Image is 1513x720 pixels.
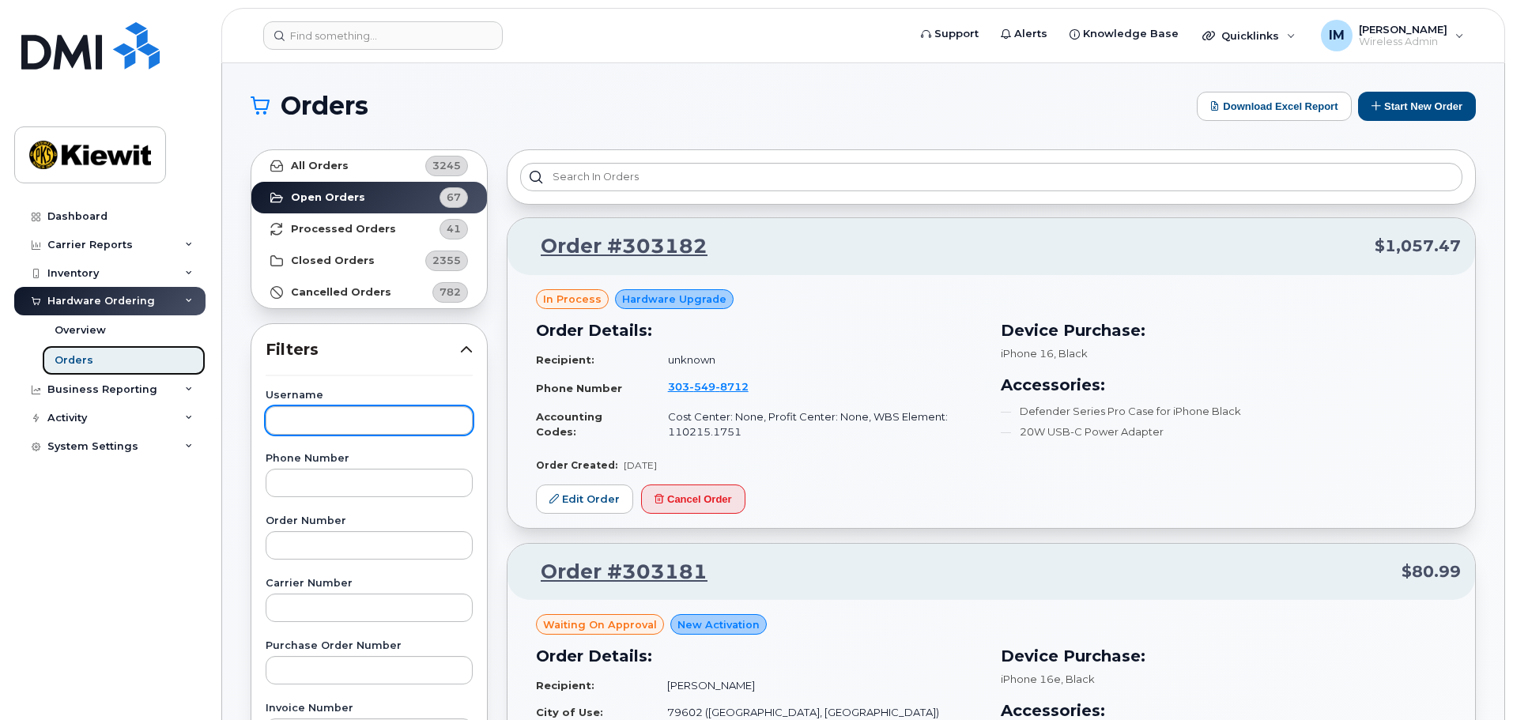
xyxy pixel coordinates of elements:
[536,319,982,342] h3: Order Details:
[522,558,707,586] a: Order #303181
[1375,235,1461,258] span: $1,057.47
[1001,644,1447,668] h3: Device Purchase:
[266,516,473,526] label: Order Number
[266,338,460,361] span: Filters
[281,94,368,118] span: Orders
[689,380,715,393] span: 549
[1001,404,1447,419] li: Defender Series Pro Case for iPhone Black
[522,232,707,261] a: Order #303182
[536,382,622,394] strong: Phone Number
[1001,373,1447,397] h3: Accessories:
[536,353,594,366] strong: Recipient:
[1197,92,1352,121] button: Download Excel Report
[291,223,396,236] strong: Processed Orders
[251,213,487,245] a: Processed Orders41
[440,285,461,300] span: 782
[536,484,633,514] a: Edit Order
[622,292,726,307] span: Hardware Upgrade
[536,679,594,692] strong: Recipient:
[653,672,982,699] td: [PERSON_NAME]
[251,245,487,277] a: Closed Orders2355
[1444,651,1501,708] iframe: Messenger Launcher
[432,253,461,268] span: 2355
[654,346,982,374] td: unknown
[266,390,473,401] label: Username
[668,380,749,393] span: 303
[447,190,461,205] span: 67
[432,158,461,173] span: 3245
[1054,347,1088,360] span: , Black
[266,454,473,464] label: Phone Number
[291,286,391,299] strong: Cancelled Orders
[251,182,487,213] a: Open Orders67
[1402,560,1461,583] span: $80.99
[1061,673,1095,685] span: , Black
[536,644,982,668] h3: Order Details:
[1358,92,1476,121] button: Start New Order
[624,459,657,471] span: [DATE]
[543,292,602,307] span: in process
[520,163,1462,191] input: Search in orders
[266,703,473,714] label: Invoice Number
[536,706,603,718] strong: City of Use:
[291,191,365,204] strong: Open Orders
[536,459,617,471] strong: Order Created:
[543,617,657,632] span: Waiting On Approval
[668,380,768,393] a: 3035498712
[291,254,375,267] strong: Closed Orders
[1001,347,1054,360] span: iPhone 16
[677,617,760,632] span: New Activation
[1001,319,1447,342] h3: Device Purchase:
[291,160,349,172] strong: All Orders
[715,380,749,393] span: 8712
[536,410,602,438] strong: Accounting Codes:
[266,641,473,651] label: Purchase Order Number
[266,579,473,589] label: Carrier Number
[1001,673,1061,685] span: iPhone 16e
[654,403,982,445] td: Cost Center: None, Profit Center: None, WBS Element: 110215.1751
[1001,424,1447,439] li: 20W USB-C Power Adapter
[251,277,487,308] a: Cancelled Orders782
[641,484,745,514] button: Cancel Order
[251,150,487,182] a: All Orders3245
[447,221,461,236] span: 41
